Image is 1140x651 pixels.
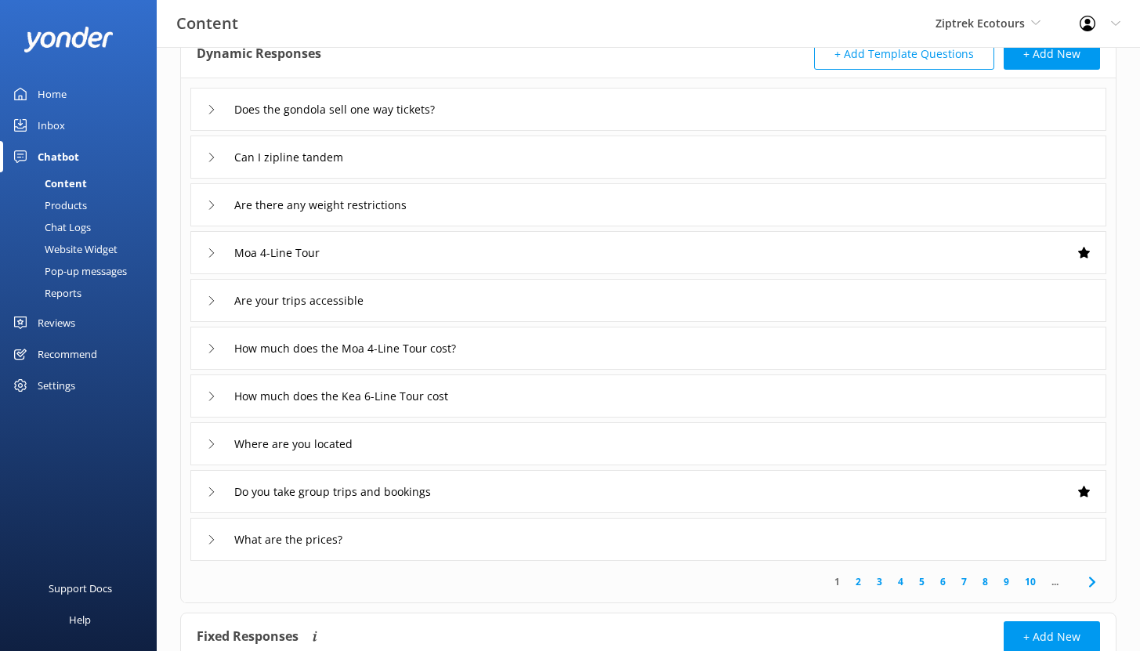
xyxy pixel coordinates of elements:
[38,78,67,110] div: Home
[9,282,81,304] div: Reports
[9,194,87,216] div: Products
[996,574,1017,589] a: 9
[9,172,87,194] div: Content
[975,574,996,589] a: 8
[38,110,65,141] div: Inbox
[936,16,1025,31] span: Ziptrek Ecotours
[49,573,112,604] div: Support Docs
[69,604,91,635] div: Help
[869,574,890,589] a: 3
[38,307,75,338] div: Reviews
[1017,574,1044,589] a: 10
[954,574,975,589] a: 7
[9,238,157,260] a: Website Widget
[9,260,157,282] a: Pop-up messages
[38,370,75,401] div: Settings
[197,38,321,70] h4: Dynamic Responses
[1004,38,1100,70] button: + Add New
[848,574,869,589] a: 2
[9,216,157,238] a: Chat Logs
[932,574,954,589] a: 6
[1044,574,1066,589] span: ...
[827,574,848,589] a: 1
[9,260,127,282] div: Pop-up messages
[38,338,97,370] div: Recommend
[9,172,157,194] a: Content
[38,141,79,172] div: Chatbot
[814,38,994,70] button: + Add Template Questions
[24,27,114,52] img: yonder-white-logo.png
[9,194,157,216] a: Products
[9,282,157,304] a: Reports
[890,574,911,589] a: 4
[9,238,118,260] div: Website Widget
[176,11,238,36] h3: Content
[911,574,932,589] a: 5
[9,216,91,238] div: Chat Logs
